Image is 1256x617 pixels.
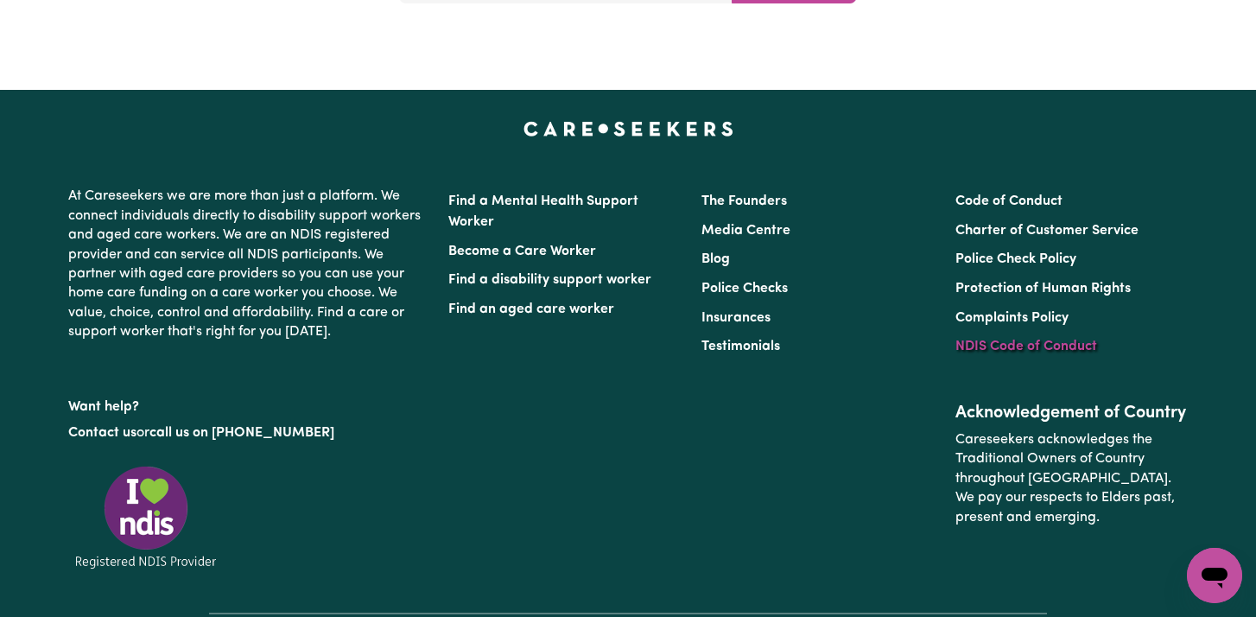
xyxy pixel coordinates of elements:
a: The Founders [701,194,787,208]
h2: Acknowledgement of Country [955,403,1188,423]
a: Protection of Human Rights [955,282,1131,296]
a: Charter of Customer Service [955,224,1139,238]
a: Police Checks [701,282,788,296]
p: Want help? [68,391,428,417]
a: Insurances [701,311,771,325]
p: At Careseekers we are more than just a platform. We connect individuals directly to disability su... [68,180,428,348]
a: Complaints Policy [955,311,1069,325]
p: or [68,417,428,449]
img: Registered NDIS provider [68,463,224,571]
a: Media Centre [701,224,790,238]
iframe: Button to launch messaging window, conversation in progress [1187,548,1242,603]
a: Blog [701,252,730,266]
a: Find an aged care worker [448,302,614,316]
a: Code of Conduct [955,194,1063,208]
a: call us on [PHONE_NUMBER] [149,426,334,440]
a: Find a Mental Health Support Worker [448,194,638,229]
a: Police Check Policy [955,252,1076,266]
a: Find a disability support worker [448,273,651,287]
a: Testimonials [701,340,780,353]
a: NDIS Code of Conduct [955,340,1097,353]
a: Contact us [68,426,136,440]
p: Careseekers acknowledges the Traditional Owners of Country throughout [GEOGRAPHIC_DATA]. We pay o... [955,423,1188,534]
a: Careseekers home page [523,121,733,135]
a: Become a Care Worker [448,245,596,258]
